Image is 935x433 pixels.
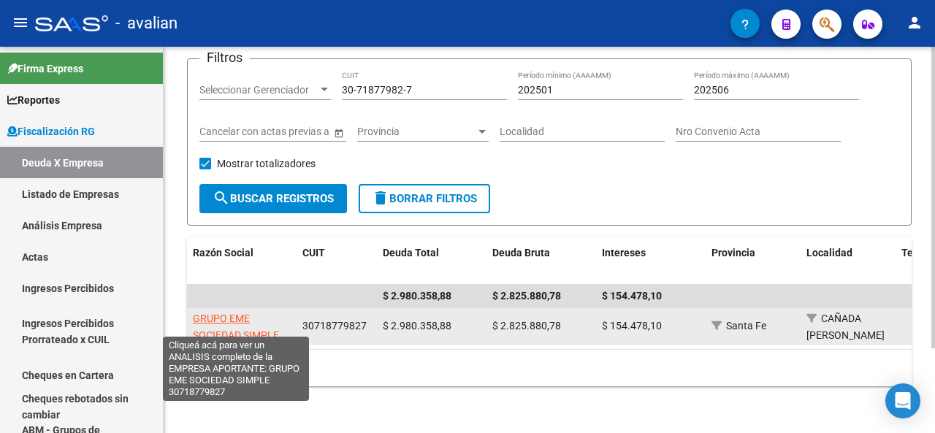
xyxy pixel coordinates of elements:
[806,313,885,341] span: CAÑADA [PERSON_NAME]
[7,123,95,139] span: Fiscalización RG
[492,320,561,332] span: $ 2.825.880,78
[372,189,389,207] mat-icon: delete
[383,247,439,258] span: Deuda Total
[383,290,451,302] span: $ 2.980.358,88
[801,237,896,286] datatable-header-cell: Localidad
[726,320,766,332] span: Santa Fe
[331,125,346,140] button: Open calendar
[492,290,561,302] span: $ 2.825.880,78
[706,237,801,286] datatable-header-cell: Provincia
[199,184,347,213] button: Buscar Registros
[199,47,250,68] h3: Filtros
[217,155,316,172] span: Mostrar totalizadores
[906,14,923,31] mat-icon: person
[213,192,334,205] span: Buscar Registros
[596,237,706,286] datatable-header-cell: Intereses
[357,126,476,138] span: Provincia
[7,92,60,108] span: Reportes
[885,383,920,418] div: Open Intercom Messenger
[602,320,662,332] span: $ 154.478,10
[377,237,486,286] datatable-header-cell: Deuda Total
[193,313,279,341] span: GRUPO EME SOCIEDAD SIMPLE
[602,247,646,258] span: Intereses
[359,184,490,213] button: Borrar Filtros
[383,320,451,332] span: $ 2.980.358,88
[199,84,318,96] span: Seleccionar Gerenciador
[711,247,755,258] span: Provincia
[115,7,178,39] span: - avalian
[187,237,297,286] datatable-header-cell: Razón Social
[297,237,377,286] datatable-header-cell: CUIT
[193,247,253,258] span: Razón Social
[7,61,83,77] span: Firma Express
[486,237,596,286] datatable-header-cell: Deuda Bruta
[602,290,662,302] span: $ 154.478,10
[213,189,230,207] mat-icon: search
[302,320,367,332] span: 30718779827
[372,192,477,205] span: Borrar Filtros
[12,14,29,31] mat-icon: menu
[187,350,912,386] div: 1 total
[806,247,852,258] span: Localidad
[302,247,325,258] span: CUIT
[492,247,550,258] span: Deuda Bruta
